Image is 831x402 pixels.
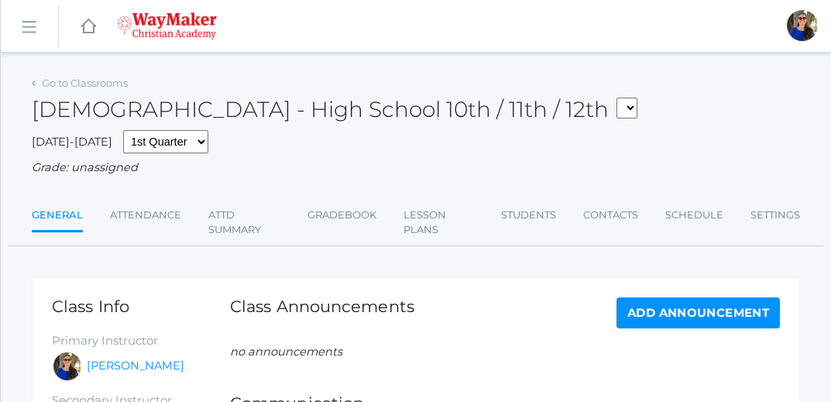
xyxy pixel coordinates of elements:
a: Attendance [110,200,181,231]
h1: Class Info [52,297,230,315]
div: Stephanie Todhunter [52,351,83,382]
a: Contacts [583,200,638,231]
a: Students [501,200,556,231]
a: Attd Summary [208,200,280,246]
a: Gradebook [307,200,376,231]
a: [PERSON_NAME] [87,358,184,375]
em: no announcements [230,345,342,359]
a: Go to Classrooms [42,77,128,89]
h1: Class Announcements [230,297,414,325]
a: General [32,200,83,233]
a: Lesson Plans [403,200,474,246]
a: Add Announcement [616,297,780,328]
a: Schedule [665,200,723,231]
span: [DATE]-[DATE] [32,135,112,149]
h2: [DEMOGRAPHIC_DATA] - High School 10th / 11th / 12th [32,98,637,122]
div: Grade: unassigned [32,160,800,177]
div: Stephanie Todhunter [787,10,818,41]
h5: Primary Instructor [52,335,230,348]
a: Settings [750,200,800,231]
img: waymaker-logo-stack-white-1602f2b1af18da31a5905e9982d058868370996dac5278e84edea6dabf9a3315.png [117,12,217,40]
